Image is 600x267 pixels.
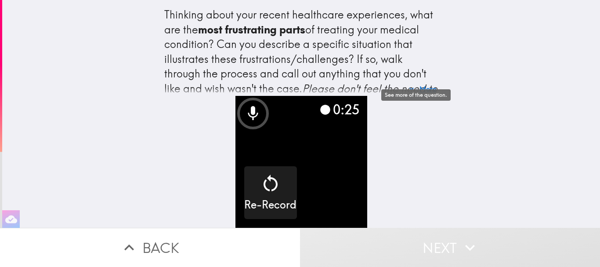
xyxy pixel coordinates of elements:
div: See more of the question. [381,89,451,101]
div: 0:25 [319,100,359,119]
i: Please don't feel the need to share any personal information or anything that would make you feel... [164,82,440,124]
button: Re-Record [244,166,297,219]
button: Next [300,228,600,267]
button: More [405,80,440,98]
div: Thinking about your recent healthcare experiences, what are the of treating your medical conditio... [164,7,438,126]
b: most frustrating parts [198,23,305,36]
h5: Re-Record [244,198,296,212]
